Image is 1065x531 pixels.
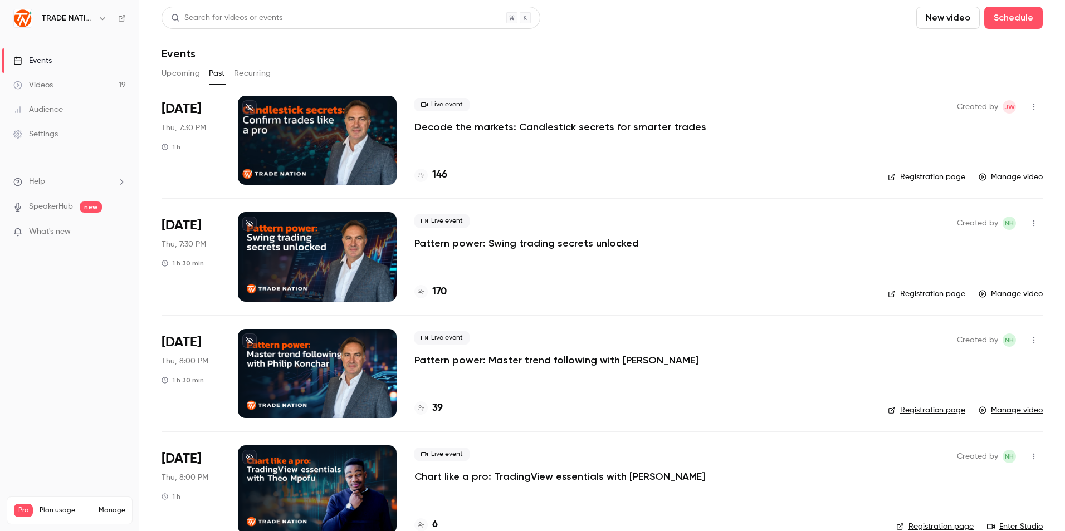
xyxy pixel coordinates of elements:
[414,168,447,183] a: 146
[13,55,52,66] div: Events
[162,329,220,418] div: Jul 31 Thu, 8:00 PM (Africa/Johannesburg)
[1003,100,1016,114] span: Jolene Wood
[13,176,126,188] li: help-dropdown-opener
[957,450,998,463] span: Created by
[1003,217,1016,230] span: Nicole Henn
[209,65,225,82] button: Past
[162,259,204,268] div: 1 h 30 min
[171,12,282,24] div: Search for videos or events
[984,7,1043,29] button: Schedule
[1005,333,1014,347] span: NH
[162,100,201,118] span: [DATE]
[414,120,706,134] a: Decode the markets: Candlestick secrets for smarter trades
[414,284,447,299] a: 170
[162,492,180,501] div: 1 h
[29,201,73,213] a: SpeakerHub
[1005,217,1014,230] span: NH
[162,65,200,82] button: Upcoming
[113,227,126,237] iframe: Noticeable Trigger
[414,237,639,250] a: Pattern power: Swing trading secrets unlocked
[414,214,470,228] span: Live event
[162,239,206,250] span: Thu, 7:30 PM
[1003,450,1016,463] span: Nicole Henn
[234,65,271,82] button: Recurring
[888,405,965,416] a: Registration page
[162,47,196,60] h1: Events
[162,217,201,234] span: [DATE]
[979,171,1043,183] a: Manage video
[414,353,698,367] a: Pattern power: Master trend following with [PERSON_NAME]
[979,405,1043,416] a: Manage video
[162,212,220,301] div: Aug 28 Thu, 7:30 PM (Africa/Johannesburg)
[957,217,998,230] span: Created by
[979,288,1043,299] a: Manage video
[414,448,470,461] span: Live event
[1005,450,1014,463] span: NH
[13,129,58,140] div: Settings
[41,13,94,24] h6: TRADE NATION
[162,472,208,483] span: Thu, 8:00 PM
[957,100,998,114] span: Created by
[162,333,201,351] span: [DATE]
[432,401,443,416] h4: 39
[29,176,45,188] span: Help
[14,9,32,27] img: TRADE NATION
[13,104,63,115] div: Audience
[432,284,447,299] h4: 170
[414,98,470,111] span: Live event
[40,506,92,515] span: Plan usage
[162,450,201,468] span: [DATE]
[99,506,125,515] a: Manage
[957,333,998,347] span: Created by
[1004,100,1015,114] span: JW
[80,201,102,213] span: new
[162,142,180,151] div: 1 h
[414,470,705,483] a: Chart like a pro: TradingView essentials with [PERSON_NAME]
[29,226,71,238] span: What's new
[162,96,220,185] div: Sep 25 Thu, 7:30 PM (Africa/Johannesburg)
[888,288,965,299] a: Registration page
[432,168,447,183] h4: 146
[1003,333,1016,347] span: Nicole Henn
[13,80,53,91] div: Videos
[14,504,33,517] span: Pro
[414,401,443,416] a: 39
[162,356,208,367] span: Thu, 8:00 PM
[162,376,204,385] div: 1 h 30 min
[916,7,980,29] button: New video
[162,122,206,134] span: Thu, 7:30 PM
[888,171,965,183] a: Registration page
[414,331,470,345] span: Live event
